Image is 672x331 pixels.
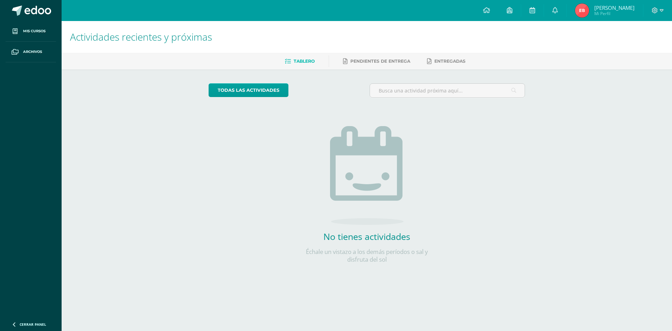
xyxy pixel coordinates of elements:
[594,11,635,16] span: Mi Perfil
[330,126,404,225] img: no_activities.png
[343,56,410,67] a: Pendientes de entrega
[297,230,437,242] h2: No tienes actividades
[70,30,212,43] span: Actividades recientes y próximas
[294,58,315,64] span: Tablero
[434,58,465,64] span: Entregadas
[20,322,46,327] span: Cerrar panel
[575,4,589,18] img: 71711bd8aa2cf53c91d992f3c93e6204.png
[23,49,42,55] span: Archivos
[209,83,288,97] a: todas las Actividades
[297,248,437,263] p: Échale un vistazo a los demás períodos o sal y disfruta del sol
[350,58,410,64] span: Pendientes de entrega
[370,84,525,97] input: Busca una actividad próxima aquí...
[23,28,45,34] span: Mis cursos
[427,56,465,67] a: Entregadas
[285,56,315,67] a: Tablero
[594,4,635,11] span: [PERSON_NAME]
[6,42,56,62] a: Archivos
[6,21,56,42] a: Mis cursos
